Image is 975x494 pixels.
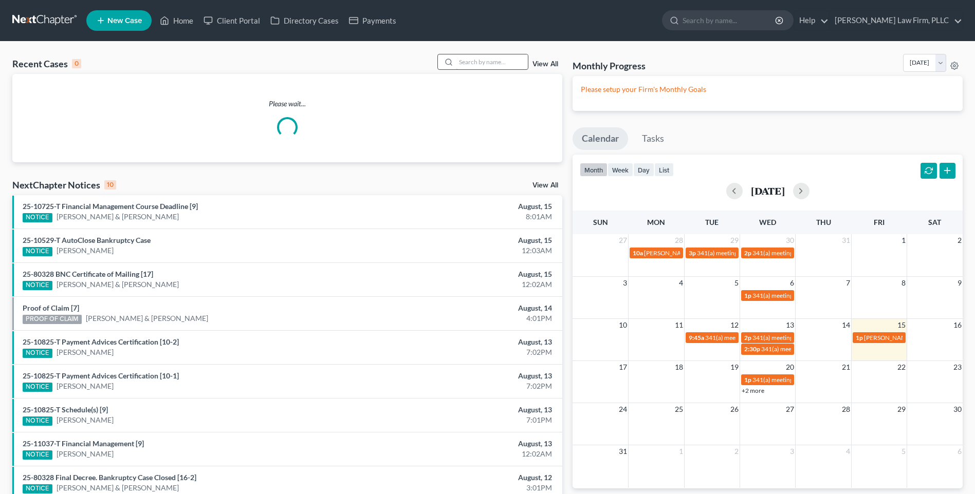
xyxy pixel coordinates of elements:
[697,249,851,257] span: 341(a) meeting for [PERSON_NAME] & [PERSON_NAME]
[344,11,401,30] a: Payments
[761,345,860,353] span: 341(a) meeting for [PERSON_NAME]
[845,445,851,458] span: 4
[107,17,142,25] span: New Case
[382,269,552,279] div: August, 15
[896,361,907,373] span: 22
[733,445,740,458] span: 2
[742,387,764,394] a: +2 more
[744,334,751,341] span: 2p
[789,445,795,458] span: 3
[729,403,740,415] span: 26
[654,163,674,177] button: list
[674,361,684,373] span: 18
[644,249,837,257] span: [PERSON_NAME] - [PERSON_NAME] - Tulsa Co - Dispo Scheduling Conf
[618,361,628,373] span: 17
[789,277,795,289] span: 6
[896,403,907,415] span: 29
[729,234,740,246] span: 29
[23,281,52,290] div: NOTICE
[674,403,684,415] span: 25
[689,249,696,257] span: 3p
[752,334,852,341] span: 341(a) meeting for [PERSON_NAME]
[23,337,179,346] a: 25-10825-T Payment Advices Certification [10-2]
[618,445,628,458] span: 31
[674,234,684,246] span: 28
[456,54,528,69] input: Search by name...
[729,319,740,331] span: 12
[57,449,114,459] a: [PERSON_NAME]
[618,403,628,415] span: 24
[678,277,684,289] span: 4
[23,383,52,392] div: NOTICE
[23,202,198,211] a: 25-10725-T Financial Management Course Deadline [9]
[198,11,265,30] a: Client Portal
[785,361,795,373] span: 20
[744,292,751,299] span: 1p
[382,415,552,425] div: 7:01PM
[382,337,552,347] div: August, 13
[12,179,116,191] div: NextChapter Notices
[382,212,552,222] div: 8:01AM
[573,60,646,72] h3: Monthly Progress
[816,218,831,226] span: Thu
[752,292,906,299] span: 341(a) meeting for [PERSON_NAME] & [PERSON_NAME]
[57,347,114,357] a: [PERSON_NAME]
[382,245,552,256] div: 12:03AM
[57,381,114,391] a: [PERSON_NAME]
[23,371,179,380] a: 25-10825-T Payment Advices Certification [10-1]
[86,313,208,324] a: [PERSON_NAME] & [PERSON_NAME]
[382,201,552,212] div: August, 15
[12,58,81,70] div: Recent Cases
[841,234,851,246] span: 31
[633,249,643,257] span: 10a
[618,319,628,331] span: 10
[382,235,552,245] div: August, 15
[733,277,740,289] span: 5
[744,345,760,353] span: 2:30p
[382,381,552,391] div: 7:02PM
[72,59,81,68] div: 0
[265,11,344,30] a: Directory Cases
[729,361,740,373] span: 19
[647,218,665,226] span: Mon
[900,277,907,289] span: 8
[23,439,144,448] a: 25-11037-T Financial Management [9]
[382,405,552,415] div: August, 13
[57,212,179,222] a: [PERSON_NAME] & [PERSON_NAME]
[618,234,628,246] span: 27
[785,319,795,331] span: 13
[23,450,52,460] div: NOTICE
[12,99,562,109] p: Please wait...
[382,472,552,483] div: August, 12
[683,11,777,30] input: Search by name...
[573,127,628,150] a: Calendar
[23,213,52,222] div: NOTICE
[104,180,116,189] div: 10
[633,163,654,177] button: day
[608,163,633,177] button: week
[57,415,114,425] a: [PERSON_NAME]
[705,334,804,341] span: 341(a) meeting for [PERSON_NAME]
[956,277,963,289] span: 9
[382,449,552,459] div: 12:02AM
[794,11,829,30] a: Help
[581,84,954,94] p: Please setup your Firm's Monthly Goals
[382,483,552,493] div: 3:01PM
[689,334,704,341] span: 9:45a
[841,319,851,331] span: 14
[532,61,558,68] a: View All
[864,334,944,341] span: [PERSON_NAME] - inital Appt
[752,249,852,257] span: 341(a) meeting for [PERSON_NAME]
[705,218,719,226] span: Tue
[382,279,552,290] div: 12:02AM
[952,403,963,415] span: 30
[23,303,79,312] a: Proof of Claim [7]
[785,403,795,415] span: 27
[900,445,907,458] span: 5
[896,319,907,331] span: 15
[785,234,795,246] span: 30
[678,445,684,458] span: 1
[952,319,963,331] span: 16
[845,277,851,289] span: 7
[23,416,52,426] div: NOTICE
